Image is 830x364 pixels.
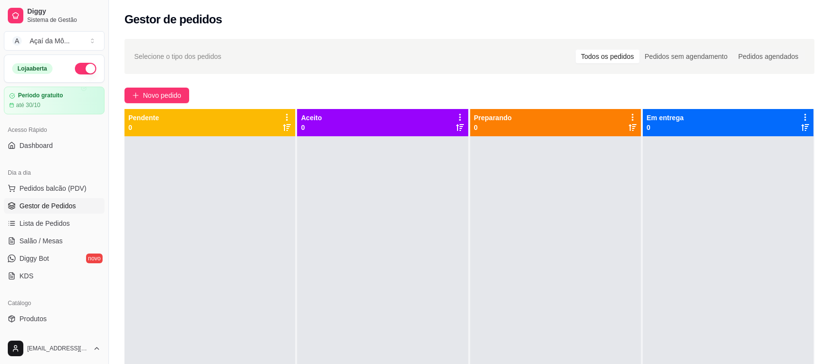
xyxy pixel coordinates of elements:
h2: Gestor de pedidos [124,12,222,27]
article: Período gratuito [18,92,63,99]
a: Período gratuitoaté 30/10 [4,87,105,114]
span: Diggy [27,7,101,16]
button: [EMAIL_ADDRESS][DOMAIN_NAME] [4,337,105,360]
span: plus [132,92,139,99]
span: Complementos [19,331,65,341]
span: Selecione o tipo dos pedidos [134,51,221,62]
span: Dashboard [19,141,53,150]
p: 0 [647,123,684,132]
div: Pedidos agendados [733,50,804,63]
a: KDS [4,268,105,284]
p: 0 [128,123,159,132]
p: 0 [474,123,512,132]
span: [EMAIL_ADDRESS][DOMAIN_NAME] [27,345,89,352]
span: KDS [19,271,34,281]
a: Gestor de Pedidos [4,198,105,214]
div: Catálogo [4,295,105,311]
p: 0 [301,123,322,132]
button: Pedidos balcão (PDV) [4,181,105,196]
span: Novo pedido [143,90,181,101]
span: Sistema de Gestão [27,16,101,24]
span: A [12,36,22,46]
div: Pedidos sem agendamento [639,50,733,63]
span: Salão / Mesas [19,236,63,246]
span: Diggy Bot [19,254,49,263]
article: até 30/10 [16,101,40,109]
div: Dia a dia [4,165,105,181]
a: Lista de Pedidos [4,216,105,231]
div: Todos os pedidos [576,50,639,63]
a: Dashboard [4,138,105,153]
p: Preparando [474,113,512,123]
div: Acesso Rápido [4,122,105,138]
div: Açaí da Mô ... [30,36,70,46]
button: Select a team [4,31,105,51]
p: Aceito [301,113,322,123]
button: Alterar Status [75,63,96,74]
span: Produtos [19,314,47,324]
span: Lista de Pedidos [19,218,70,228]
button: Novo pedido [124,88,189,103]
a: DiggySistema de Gestão [4,4,105,27]
a: Complementos [4,328,105,344]
p: Em entrega [647,113,684,123]
a: Produtos [4,311,105,327]
span: Pedidos balcão (PDV) [19,183,87,193]
span: Gestor de Pedidos [19,201,76,211]
a: Salão / Mesas [4,233,105,249]
p: Pendente [128,113,159,123]
a: Diggy Botnovo [4,251,105,266]
div: Loja aberta [12,63,53,74]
